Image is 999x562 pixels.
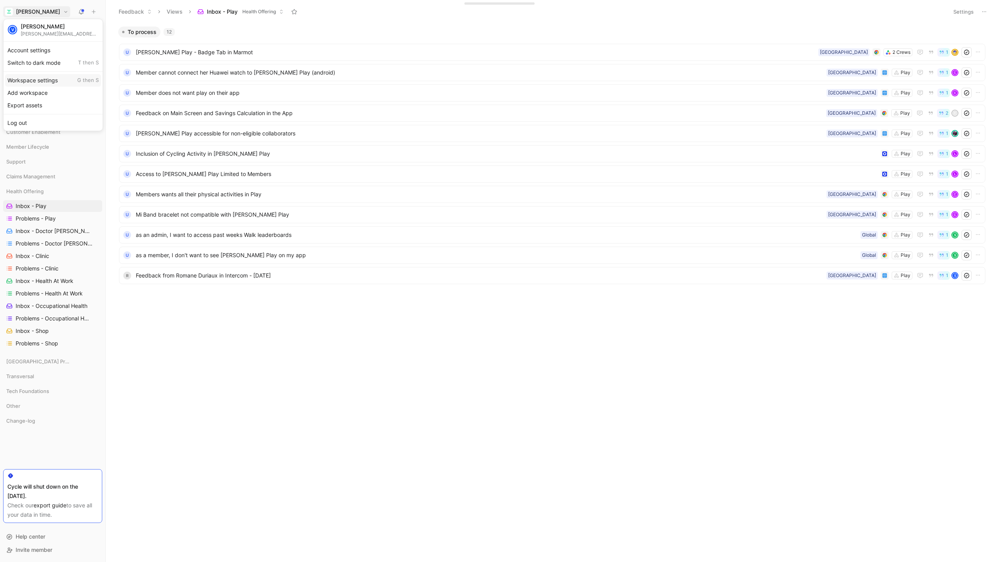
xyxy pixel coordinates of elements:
div: Workspace settings [5,74,101,87]
div: [PERSON_NAME] [21,23,99,30]
div: V [9,26,16,34]
div: Switch to dark mode [5,57,101,69]
div: Add workspace [5,87,101,99]
div: [PERSON_NAME][EMAIL_ADDRESS][PERSON_NAME][DOMAIN_NAME] [21,31,99,37]
div: Account settings [5,44,101,57]
div: Alan[PERSON_NAME] [3,19,103,131]
span: G then S [77,77,99,84]
div: Log out [5,117,101,129]
span: T then S [78,59,99,66]
div: Export assets [5,99,101,112]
